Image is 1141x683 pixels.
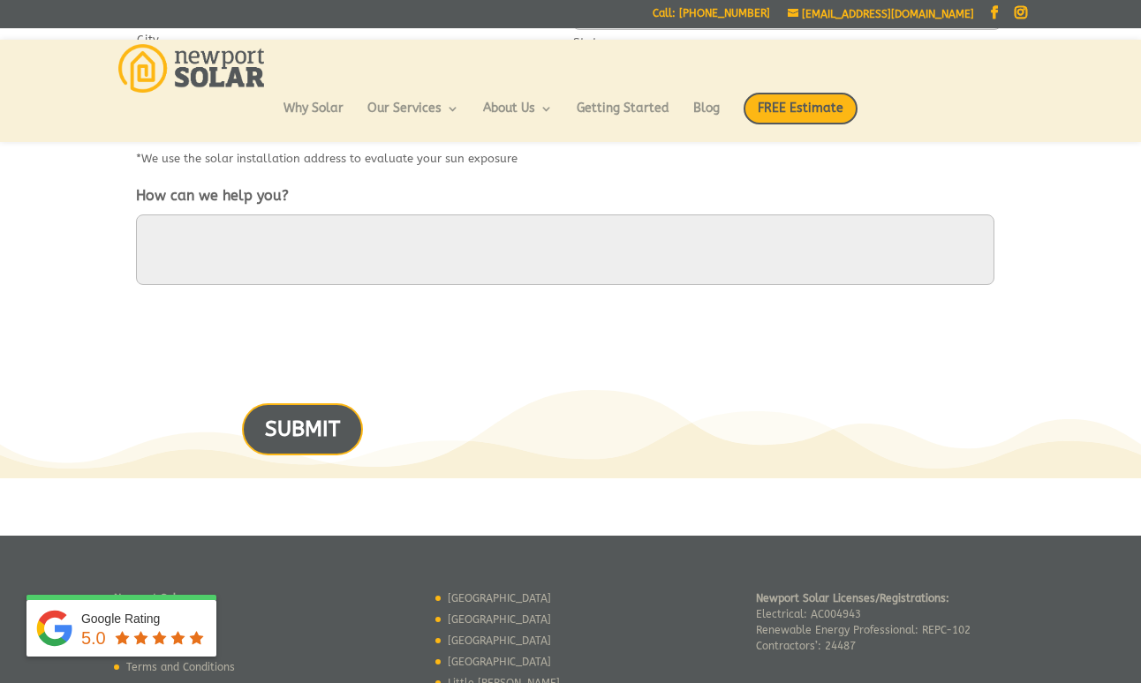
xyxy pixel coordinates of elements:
span: FREE Estimate [744,93,858,124]
strong: Newport Solar Licenses/Registrations: [756,592,949,604]
a: [GEOGRAPHIC_DATA] [448,613,551,626]
input: SUBMIT [242,403,363,455]
iframe: reCAPTCHA [136,306,404,375]
a: [GEOGRAPHIC_DATA] [448,592,551,604]
a: Blog [693,102,720,132]
a: About Us [483,102,553,132]
strong: Newport Solar [114,592,187,604]
label: How can we help you? [136,187,289,206]
a: FREE Estimate [744,93,858,142]
div: *We use the solar installation address to evaluate your sun exposure [136,143,1005,170]
label: State [573,31,1001,54]
p: [STREET_ADDRESS] [GEOGRAPHIC_DATA] [114,590,235,638]
a: Why Solar [283,102,344,132]
div: Google Rating [81,610,208,627]
p: Electrical: AC004943 Renewable Energy Professional: REPC-102 Contractors’: 24487 [756,590,971,654]
a: [EMAIL_ADDRESS][DOMAIN_NAME] [788,8,974,20]
img: Newport Solar | Solar Energy Optimized. [118,44,264,93]
a: [GEOGRAPHIC_DATA] [448,634,551,647]
a: Getting Started [577,102,669,132]
a: Call: [PHONE_NUMBER] [653,8,770,26]
a: Terms and Conditions [126,661,235,673]
a: Our Services [367,102,459,132]
a: [GEOGRAPHIC_DATA] [448,656,551,668]
span: 5.0 [81,628,106,648]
